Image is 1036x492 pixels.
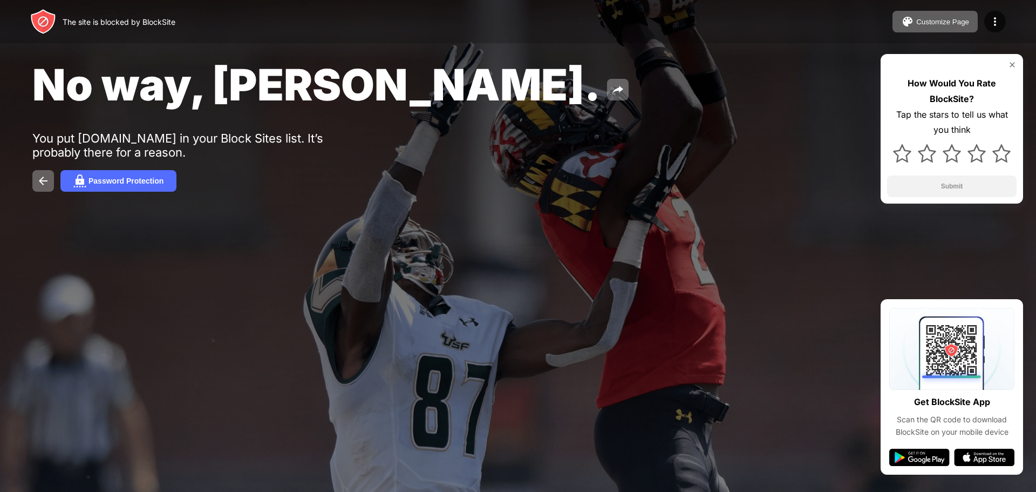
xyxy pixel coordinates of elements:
div: Scan the QR code to download BlockSite on your mobile device [889,414,1014,438]
div: Get BlockSite App [914,394,990,410]
div: Tap the stars to tell us what you think [887,107,1017,138]
img: star.svg [967,144,986,163]
img: qrcode.svg [889,308,1014,390]
div: Password Protection [88,177,163,185]
img: menu-icon.svg [989,15,1001,28]
div: You put [DOMAIN_NAME] in your Block Sites list. It’s probably there for a reason. [32,131,366,159]
div: Customize Page [916,18,969,26]
img: app-store.svg [954,449,1014,466]
img: google-play.svg [889,449,950,466]
img: password.svg [73,174,86,187]
div: How Would You Rate BlockSite? [887,76,1017,107]
span: No way, [PERSON_NAME]. [32,58,601,111]
img: rate-us-close.svg [1008,60,1017,69]
img: share.svg [611,83,624,96]
img: header-logo.svg [30,9,56,35]
button: Password Protection [60,170,176,192]
img: back.svg [37,174,50,187]
div: The site is blocked by BlockSite [63,17,175,26]
img: star.svg [918,144,936,163]
img: star.svg [943,144,961,163]
img: pallet.svg [901,15,914,28]
button: Customize Page [892,11,978,32]
img: star.svg [992,144,1011,163]
button: Submit [887,176,1017,197]
img: star.svg [893,144,911,163]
